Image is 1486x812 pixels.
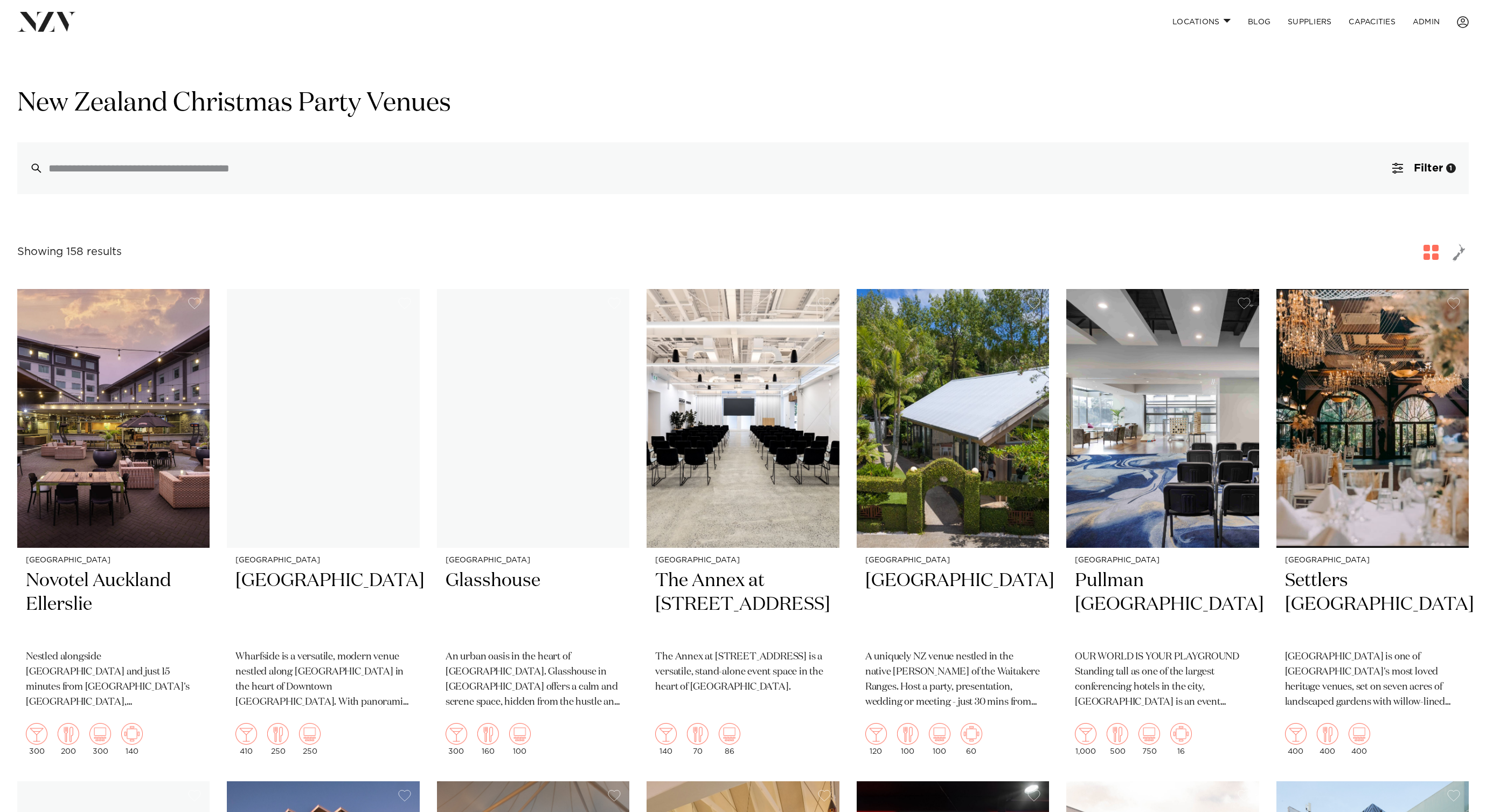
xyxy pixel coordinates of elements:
[1075,723,1096,745] img: cocktail.png
[1349,723,1370,755] div: 400
[687,723,709,745] img: dining.png
[1317,723,1338,745] img: dining.png
[235,723,257,755] div: 410
[26,556,201,565] small: [GEOGRAPHIC_DATA]
[1379,142,1469,194] button: Filter1
[865,650,1040,710] p: A uniquely NZ venue nestled in the native [PERSON_NAME] of the Waitakere Ranges. Host a party, pr...
[929,723,950,745] img: theatre.png
[446,723,467,745] img: cocktail.png
[719,723,740,745] img: theatre.png
[26,650,201,710] p: Nestled alongside [GEOGRAPHIC_DATA] and just 15 minutes from [GEOGRAPHIC_DATA]'s [GEOGRAPHIC_DATA...
[1276,289,1469,764] a: [GEOGRAPHIC_DATA] Settlers [GEOGRAPHIC_DATA] [GEOGRAPHIC_DATA] is one of [GEOGRAPHIC_DATA]'s most...
[299,723,321,745] img: theatre.png
[121,723,143,755] div: 140
[655,556,830,565] small: [GEOGRAPHIC_DATA]
[446,650,621,710] p: An urban oasis in the heart of [GEOGRAPHIC_DATA]. Glasshouse in [GEOGRAPHIC_DATA] offers a calm a...
[1414,163,1443,174] span: Filter
[1285,723,1307,755] div: 400
[865,723,887,755] div: 120
[897,723,919,745] img: dining.png
[865,569,1040,642] h2: [GEOGRAPHIC_DATA]
[26,723,47,755] div: 300
[437,289,629,764] a: [GEOGRAPHIC_DATA] Glasshouse An urban oasis in the heart of [GEOGRAPHIC_DATA]. Glasshouse in [GEO...
[17,12,76,31] img: nzv-logo.png
[1340,10,1404,33] a: Capacities
[121,723,143,745] img: meeting.png
[929,723,950,755] div: 100
[1138,723,1160,755] div: 750
[1107,723,1128,745] img: dining.png
[1075,723,1096,755] div: 1,000
[655,569,830,642] h2: The Annex at [STREET_ADDRESS]
[1279,10,1340,33] a: SUPPLIERS
[26,569,201,642] h2: Novotel Auckland Ellerslie
[89,723,111,745] img: theatre.png
[446,556,621,565] small: [GEOGRAPHIC_DATA]
[509,723,531,755] div: 100
[1239,10,1279,33] a: BLOG
[1107,723,1128,755] div: 500
[655,723,677,745] img: cocktail.png
[719,723,740,755] div: 86
[1404,10,1448,33] a: ADMIN
[647,289,839,764] a: [GEOGRAPHIC_DATA] The Annex at [STREET_ADDRESS] The Annex at [STREET_ADDRESS] is a versatile, sta...
[235,556,411,565] small: [GEOGRAPHIC_DATA]
[1317,723,1338,755] div: 400
[1285,723,1307,745] img: cocktail.png
[1075,650,1250,710] p: OUR WORLD IS YOUR PLAYGROUND Standing tall as one of the largest conferencing hotels in the city,...
[17,289,210,764] a: [GEOGRAPHIC_DATA] Novotel Auckland Ellerslie Nestled alongside [GEOGRAPHIC_DATA] and just 15 minu...
[1164,10,1239,33] a: Locations
[477,723,499,745] img: dining.png
[1170,723,1192,755] div: 16
[1170,723,1192,745] img: meeting.png
[477,723,499,755] div: 160
[865,556,1040,565] small: [GEOGRAPHIC_DATA]
[235,650,411,710] p: Wharfside is a versatile, modern venue nestled along [GEOGRAPHIC_DATA] in the heart of Downtown [...
[687,723,709,755] div: 70
[1285,569,1460,642] h2: Settlers [GEOGRAPHIC_DATA]
[299,723,321,755] div: 250
[17,87,1469,121] h1: New Zealand Christmas Party Venues
[58,723,79,745] img: dining.png
[267,723,289,755] div: 250
[446,569,621,642] h2: Glasshouse
[26,723,47,745] img: cocktail.png
[509,723,531,745] img: theatre.png
[857,289,1049,764] a: [GEOGRAPHIC_DATA] [GEOGRAPHIC_DATA] A uniquely NZ venue nestled in the native [PERSON_NAME] of th...
[17,244,122,260] div: Showing 158 results
[89,723,111,755] div: 300
[961,723,982,755] div: 60
[897,723,919,755] div: 100
[267,723,289,745] img: dining.png
[1075,556,1250,565] small: [GEOGRAPHIC_DATA]
[865,723,887,745] img: cocktail.png
[1349,723,1370,745] img: theatre.png
[1285,556,1460,565] small: [GEOGRAPHIC_DATA]
[1285,650,1460,710] p: [GEOGRAPHIC_DATA] is one of [GEOGRAPHIC_DATA]'s most loved heritage venues, set on seven acres of...
[1138,723,1160,745] img: theatre.png
[58,723,79,755] div: 200
[1075,569,1250,642] h2: Pullman [GEOGRAPHIC_DATA]
[235,569,411,642] h2: [GEOGRAPHIC_DATA]
[1066,289,1259,764] a: [GEOGRAPHIC_DATA] Pullman [GEOGRAPHIC_DATA] OUR WORLD IS YOUR PLAYGROUND Standing tall as one of ...
[1446,163,1456,173] div: 1
[235,723,257,745] img: cocktail.png
[446,723,467,755] div: 300
[655,723,677,755] div: 140
[961,723,982,745] img: meeting.png
[227,289,419,764] a: [GEOGRAPHIC_DATA] [GEOGRAPHIC_DATA] Wharfside is a versatile, modern venue nestled along [GEOGRAP...
[655,650,830,695] p: The Annex at [STREET_ADDRESS] is a versatile, stand-alone event space in the heart of [GEOGRAPHIC...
